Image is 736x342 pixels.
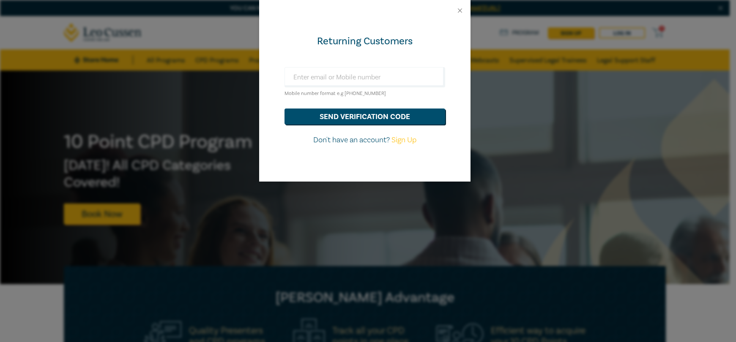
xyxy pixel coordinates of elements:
p: Don't have an account? [285,135,445,146]
small: Mobile number format e.g [PHONE_NUMBER] [285,90,386,97]
a: Sign Up [391,135,416,145]
div: Returning Customers [285,35,445,48]
input: Enter email or Mobile number [285,67,445,87]
button: Close [456,7,464,14]
button: send verification code [285,109,445,125]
